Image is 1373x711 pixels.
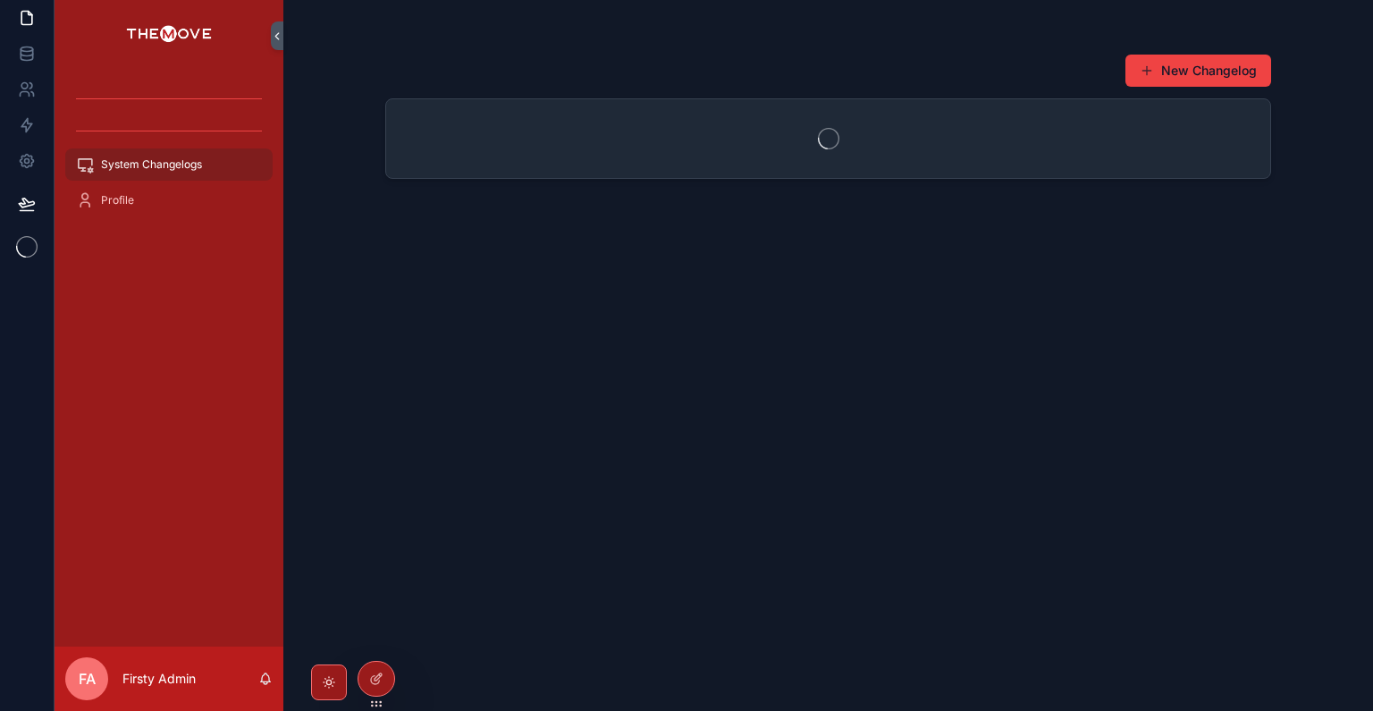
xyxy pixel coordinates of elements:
span: System Changelogs [101,157,202,172]
button: New Changelog [1125,55,1271,87]
span: Profile [101,193,134,207]
span: FA [79,668,96,690]
p: Firsty Admin [122,670,196,688]
a: Profile [65,184,273,216]
div: scrollable content [55,72,283,240]
a: System Changelogs [65,148,273,181]
img: App logo [126,21,212,50]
